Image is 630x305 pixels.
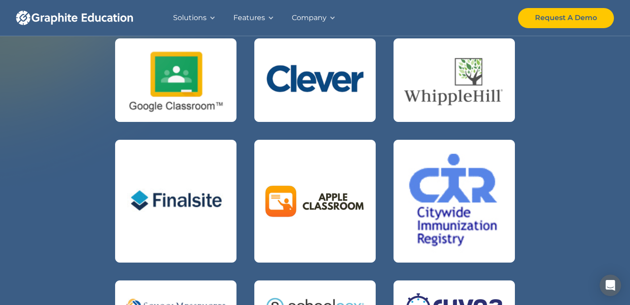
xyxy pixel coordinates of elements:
[264,60,366,100] img: Clever Logo
[233,12,265,24] div: Features
[403,149,506,253] img: CIR Logo
[403,53,506,107] img: WhippleHill Logo
[518,8,614,28] a: Request A Demo
[124,48,227,113] img: Google Classroom Logo
[173,12,207,24] div: Solutions
[264,183,366,219] img: Apple Classroom Logo
[292,12,327,24] div: Company
[535,12,597,24] div: Request A Demo
[600,275,621,296] div: Open Intercom Messenger
[124,187,227,215] img: Finalsite Logo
